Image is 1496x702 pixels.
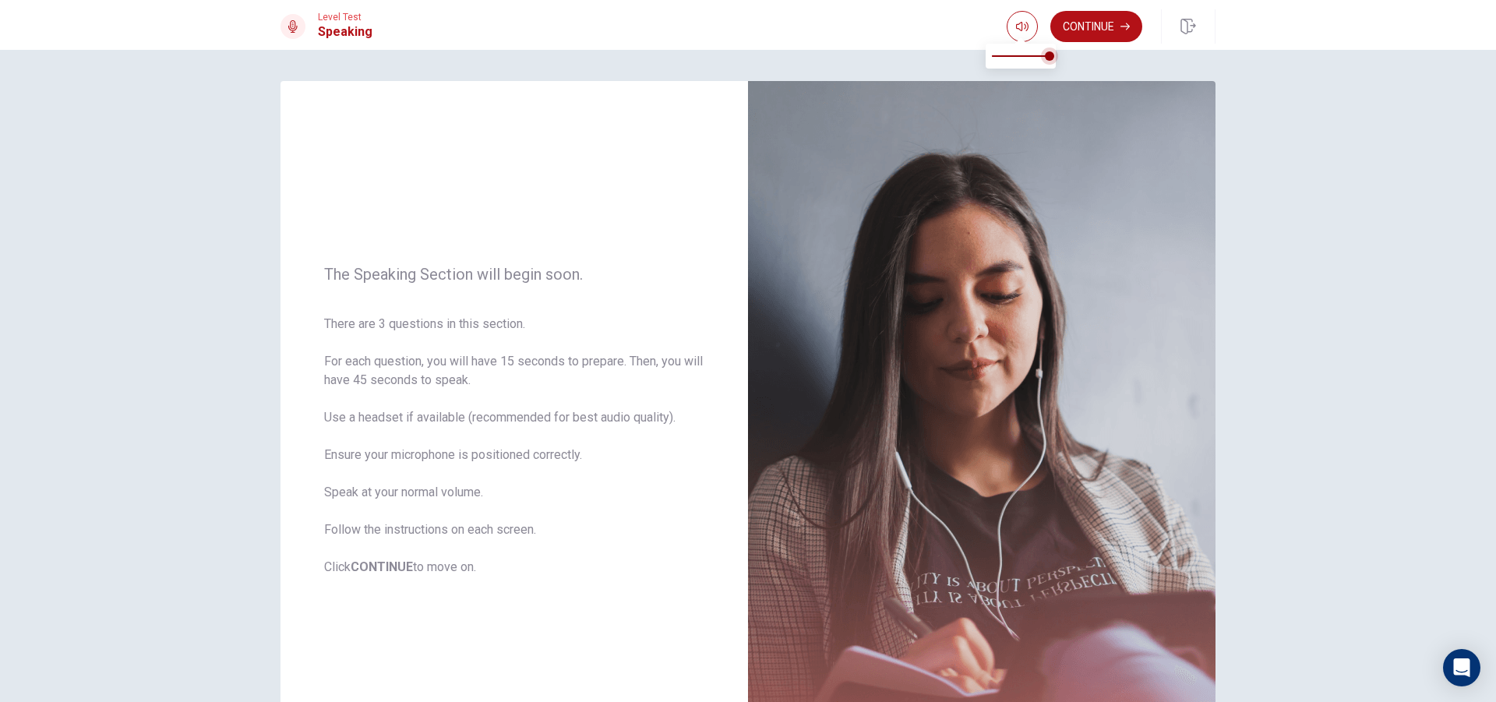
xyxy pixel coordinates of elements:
h1: Speaking [318,23,372,41]
b: CONTINUE [351,559,413,574]
button: Continue [1050,11,1142,42]
span: The Speaking Section will begin soon. [324,265,704,284]
div: Open Intercom Messenger [1443,649,1480,686]
span: Level Test [318,12,372,23]
span: There are 3 questions in this section. For each question, you will have 15 seconds to prepare. Th... [324,315,704,577]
